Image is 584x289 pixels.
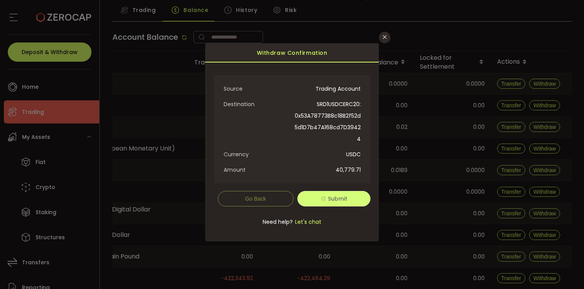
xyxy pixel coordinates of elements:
div: dialog [205,43,379,242]
div: Withdraw Confirmation [205,43,379,63]
span: 40,779.71 [292,164,361,176]
span: SRD1USDCERC20: 0x53A78773B8c18B2f52d5d1D7b47A168cd7D39424 [292,98,361,145]
button: Go Back [218,191,294,206]
span: Source [224,83,292,95]
span: Need help? [263,218,293,226]
button: Close [379,32,390,43]
span: Destination [224,98,292,110]
iframe: Chat Widget [545,252,584,289]
span: Currency [224,149,292,160]
span: Go Back [245,196,266,202]
span: USDC [292,149,361,160]
span: Amount [224,164,292,176]
span: Let's chat [293,218,321,226]
span: Trading Account [292,83,361,95]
